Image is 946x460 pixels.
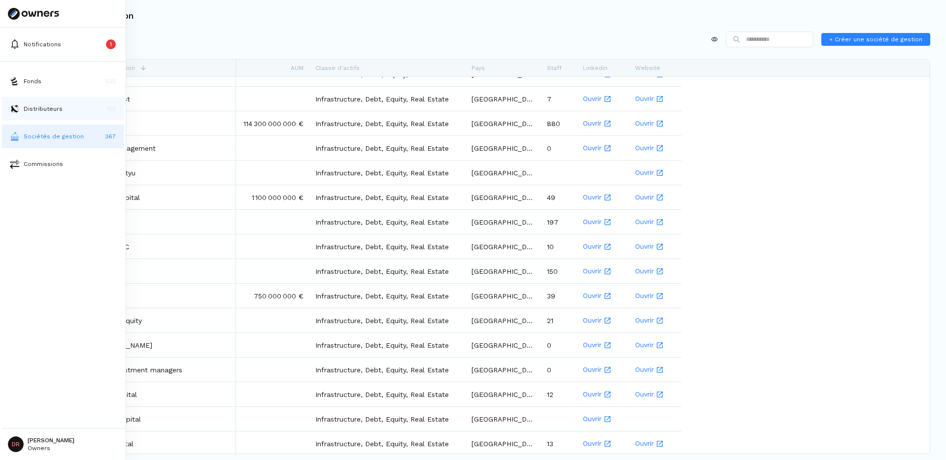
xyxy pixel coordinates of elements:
[110,40,112,49] p: 1
[466,111,541,135] div: [GEOGRAPHIC_DATA]
[2,125,124,148] button: asset-managersSociétés de gestion367
[309,259,466,283] div: Infrastructure, Debt, Equity, Real Estate
[583,333,623,357] a: Ouvrir
[466,259,541,283] div: [GEOGRAPHIC_DATA]
[635,260,676,283] a: Ouvrir
[541,382,577,406] div: 12
[309,185,466,209] div: Infrastructure, Debt, Equity, Real Estate
[583,309,623,332] a: Ouvrir
[24,77,41,86] p: Fonds
[541,111,577,135] div: 880
[541,210,577,234] div: 197
[635,358,676,381] a: Ouvrir
[541,308,577,332] div: 21
[635,333,676,357] a: Ouvrir
[2,69,124,93] button: fundsFonds525
[28,437,74,443] p: [PERSON_NAME]
[309,431,466,456] div: Infrastructure, Debt, Equity, Real Estate
[466,136,541,160] div: [GEOGRAPHIC_DATA]
[466,407,541,431] div: [GEOGRAPHIC_DATA]
[635,210,676,233] a: Ouvrir
[466,308,541,332] div: [GEOGRAPHIC_DATA]
[635,87,676,110] a: Ouvrir
[466,382,541,406] div: [GEOGRAPHIC_DATA]
[583,284,623,307] a: Ouvrir
[2,33,124,56] button: Notifications1
[635,309,676,332] a: Ouvrir
[541,234,577,259] div: 10
[541,87,577,111] div: 7
[541,358,577,382] div: 0
[309,382,466,406] div: Infrastructure, Debt, Equity, Real Estate
[635,284,676,307] a: Ouvrir
[541,333,577,357] div: 0
[236,111,309,135] div: 114 300 000 000 €
[2,152,124,176] button: commissionsCommissions
[10,104,20,114] img: distributors
[472,65,485,71] span: Pays
[466,358,541,382] div: [GEOGRAPHIC_DATA]
[635,161,676,184] a: Ouvrir
[583,136,623,160] a: Ouvrir
[24,160,63,168] p: Commissions
[309,333,466,357] div: Infrastructure, Debt, Equity, Real Estate
[107,104,116,113] p: 153
[541,185,577,209] div: 49
[583,65,608,71] span: Linkedin
[28,445,74,451] p: Owners
[105,132,116,141] p: 367
[2,97,124,121] button: distributorsDistributeurs153
[309,87,466,111] div: Infrastructure, Debt, Equity, Real Estate
[635,136,676,160] a: Ouvrir
[24,132,84,141] p: Sociétés de gestion
[541,259,577,283] div: 150
[635,383,676,406] a: Ouvrir
[466,161,541,185] div: [GEOGRAPHIC_DATA]
[8,436,24,452] span: DR
[583,112,623,135] a: Ouvrir
[315,65,360,71] span: Classe d'actifs
[466,431,541,456] div: [GEOGRAPHIC_DATA]
[309,308,466,332] div: Infrastructure, Debt, Equity, Real Estate
[541,284,577,308] div: 39
[583,358,623,381] a: Ouvrir
[583,87,623,110] a: Ouvrir
[466,87,541,111] div: [GEOGRAPHIC_DATA]
[309,407,466,431] div: Infrastructure, Debt, Equity, Real Estate
[541,136,577,160] div: 0
[821,33,930,46] button: + Créer une société de gestion
[829,35,922,44] span: + Créer une société de gestion
[309,234,466,259] div: Infrastructure, Debt, Equity, Real Estate
[236,284,309,308] div: 750 000 000 €
[466,333,541,357] div: [GEOGRAPHIC_DATA]
[105,77,116,86] p: 525
[309,136,466,160] div: Infrastructure, Debt, Equity, Real Estate
[583,186,623,209] a: Ouvrir
[583,407,623,430] a: Ouvrir
[583,432,623,455] a: Ouvrir
[583,260,623,283] a: Ouvrir
[24,40,61,49] p: Notifications
[466,234,541,259] div: [GEOGRAPHIC_DATA]
[96,365,182,375] a: AXA Investment managers
[583,383,623,406] a: Ouvrir
[635,186,676,209] a: Ouvrir
[635,112,676,135] a: Ouvrir
[583,235,623,258] a: Ouvrir
[24,104,63,113] p: Distributeurs
[466,284,541,308] div: [GEOGRAPHIC_DATA]
[309,358,466,382] div: Infrastructure, Debt, Equity, Real Estate
[635,65,660,71] span: Website
[635,235,676,258] a: Ouvrir
[10,76,20,86] img: funds
[309,284,466,308] div: Infrastructure, Debt, Equity, Real Estate
[291,65,304,71] span: AUM
[309,111,466,135] div: Infrastructure, Debt, Equity, Real Estate
[309,210,466,234] div: Infrastructure, Debt, Equity, Real Estate
[583,210,623,233] a: Ouvrir
[10,131,20,141] img: asset-managers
